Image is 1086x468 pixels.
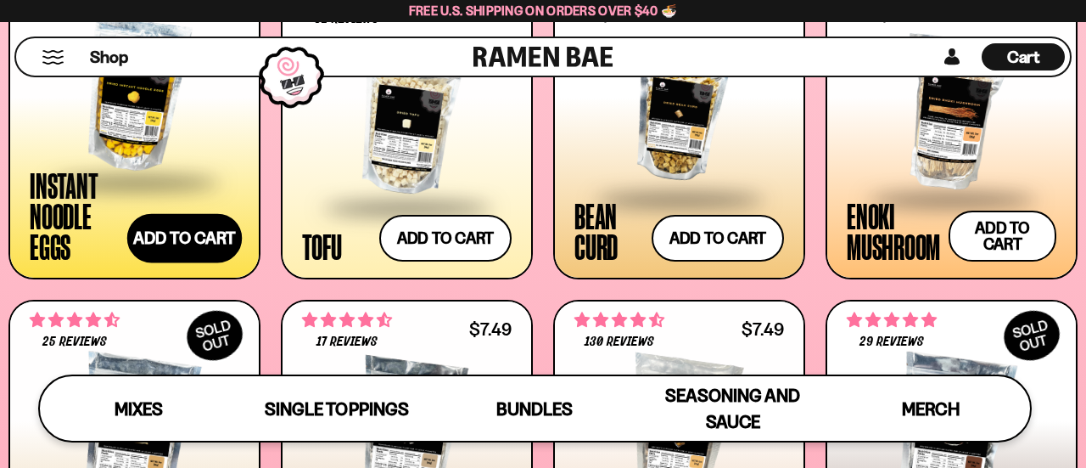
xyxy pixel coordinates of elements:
button: Mobile Menu Trigger [42,50,64,65]
span: Shop [90,46,128,69]
span: Bundles [496,398,573,420]
button: Add to cart [379,215,512,262]
span: 4.59 stars [302,309,392,331]
div: Cart [982,38,1065,76]
div: SOLD OUT [995,302,1068,369]
span: 29 reviews [859,335,924,349]
button: Add to cart [127,214,242,263]
span: 4.52 stars [30,309,120,331]
span: 25 reviews [42,335,107,349]
div: Enoki Mushroom [847,200,940,262]
div: Bean Curd [574,200,643,262]
div: $7.49 [742,321,784,337]
a: Shop [90,43,128,70]
button: Add to cart [652,215,784,262]
span: 17 reviews [316,335,378,349]
a: Bundles [436,376,634,441]
span: Single Toppings [265,398,408,420]
span: 4.86 stars [847,309,937,331]
a: Seasoning and Sauce [634,376,831,441]
div: Tofu [302,231,342,262]
a: Merch [831,376,1029,441]
div: Instant Noodle Eggs [30,170,121,262]
a: Mixes [40,376,238,441]
span: Merch [902,398,959,420]
div: $7.49 [469,321,512,337]
button: Add to cart [949,211,1056,262]
span: 4.68 stars [574,309,664,331]
span: Free U.S. Shipping on Orders over $40 🍜 [409,3,678,19]
span: Seasoning and Sauce [665,385,800,432]
span: Mixes [115,398,163,420]
a: Single Toppings [238,376,435,441]
span: 130 reviews [585,335,654,349]
span: Cart [1007,47,1040,67]
div: SOLD OUT [178,302,251,369]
